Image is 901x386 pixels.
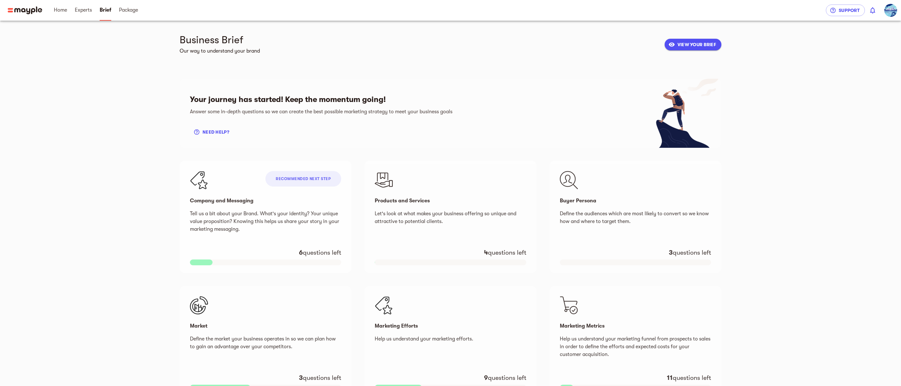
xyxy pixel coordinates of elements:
button: VIEW YOUR BRIEF [665,39,721,50]
span: questions left [484,374,526,381]
h5: Your journey has started! Keep the momentum going! [190,94,623,105]
p: Marketing Metrics [560,322,711,330]
img: marketingMetricsV4 [560,296,578,314]
strong: 11 [667,374,673,381]
img: companyAndMessagingV4 [190,171,208,189]
button: Support [826,5,865,16]
span: Additional information about the project [665,41,721,46]
span: Recommended next step [276,177,331,181]
h6: Our way to understand your brand [180,46,659,56]
p: Define the audiences which are most likely to convert so we know how and where to target them. [560,210,711,233]
img: Main logo [8,6,42,14]
span: Support [831,6,860,14]
p: Define the market your business operates in so we can plan how to gain an advantage over your com... [190,335,341,358]
span: Package [119,6,138,14]
strong: 3 [669,249,673,256]
span: VIEW YOUR BRIEF [670,41,716,48]
p: Tell us a bit about your Brand. What's your identity? Your unique value proposition? Knowing this... [190,210,341,233]
img: gohJUZbxQMK1NUFJ4dHQ [884,4,897,17]
button: show 0 new notifications [865,3,880,18]
span: Home [54,6,67,14]
span: questions left [667,374,711,381]
h4: Business Brief [180,34,659,46]
p: Products and Services [375,197,526,205]
img: marketV4 [190,296,208,314]
button: Need Help? [190,127,234,137]
h6: Answer some in-depth questions so we can create the best possible marketing strategy to meet your... [190,107,624,116]
span: Brief [100,6,111,14]
img: marketingEffortsV4 [375,296,393,314]
p: Help us understand your marketing funnel from prospects to sales in order to define the efforts a... [560,335,711,358]
strong: 4 [484,249,488,256]
span: Need Help? [195,128,229,136]
p: Buyer Persona [560,197,711,205]
p: Let's look at what makes your business offering so unique and attractive to potential clients. [375,210,526,233]
span: questions left [484,249,526,256]
p: Market [190,322,341,330]
span: questions left [299,374,341,381]
span: help_outline [193,129,200,135]
p: Marketing Efforts [375,322,526,330]
p: Company and Messaging [190,197,341,205]
strong: 6 [299,249,303,256]
span: questions left [669,249,711,256]
p: Help us understand your marketing efforts. [375,335,526,358]
span: questions left [299,249,341,256]
img: productsAndServicesV4 [375,171,393,189]
img: buyerPersonaV4 [560,171,578,189]
strong: 9 [484,374,488,381]
strong: 3 [299,374,303,381]
span: Experts [75,6,92,14]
